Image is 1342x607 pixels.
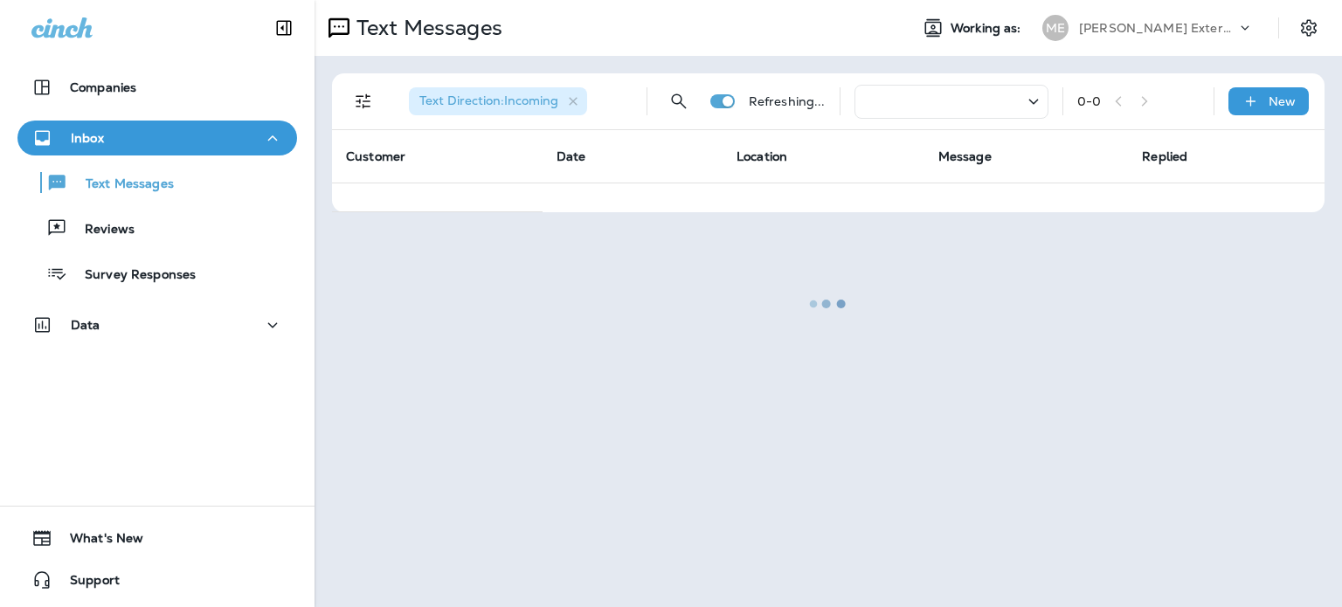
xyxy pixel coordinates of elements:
button: Support [17,562,297,597]
button: Companies [17,70,297,105]
button: Survey Responses [17,255,297,292]
p: Data [71,318,100,332]
p: Reviews [67,222,135,238]
p: Inbox [71,131,104,145]
p: Survey Responses [67,267,196,284]
p: Text Messages [68,176,174,193]
button: Collapse Sidebar [259,10,308,45]
span: What's New [52,531,143,552]
button: Inbox [17,121,297,155]
p: New [1269,94,1296,108]
button: Text Messages [17,164,297,201]
span: Support [52,573,120,594]
button: Reviews [17,210,297,246]
p: Companies [70,80,136,94]
button: What's New [17,521,297,555]
button: Data [17,307,297,342]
